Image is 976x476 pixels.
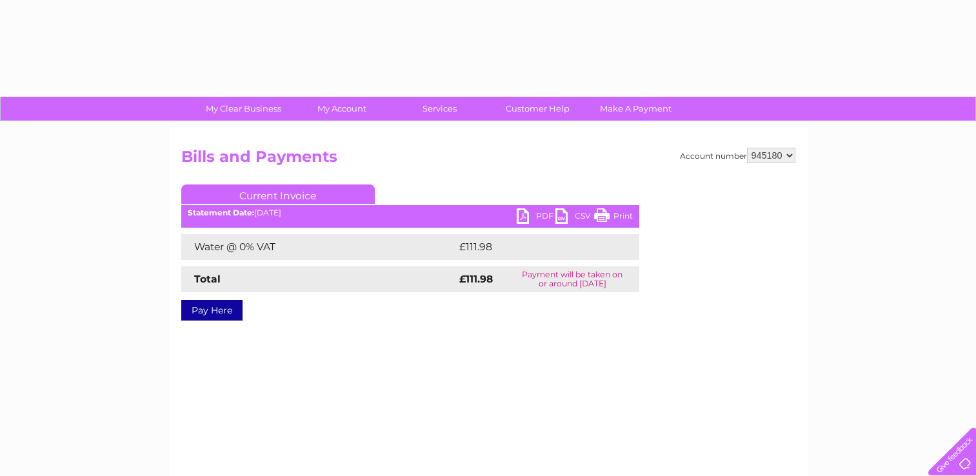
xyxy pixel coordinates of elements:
h2: Bills and Payments [181,148,795,172]
td: Payment will be taken on or around [DATE] [506,266,639,292]
strong: £111.98 [459,273,493,285]
b: Statement Date: [188,208,254,217]
td: £111.98 [456,234,613,260]
a: Make A Payment [583,97,689,121]
td: Water @ 0% VAT [181,234,456,260]
a: Print [594,208,633,227]
a: CSV [555,208,594,227]
a: Services [386,97,493,121]
a: Customer Help [484,97,591,121]
div: [DATE] [181,208,639,217]
a: My Clear Business [190,97,297,121]
a: Current Invoice [181,184,375,204]
div: Account number [680,148,795,163]
strong: Total [194,273,221,285]
a: My Account [288,97,395,121]
a: Pay Here [181,300,243,321]
a: PDF [517,208,555,227]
